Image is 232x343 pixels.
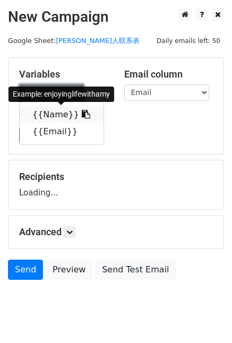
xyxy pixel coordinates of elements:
[8,260,43,280] a: Send
[56,37,140,45] a: [PERSON_NAME]人联系表
[46,260,92,280] a: Preview
[19,171,213,199] div: Loading...
[153,35,224,47] span: Daily emails left: 50
[8,37,140,45] small: Google Sheet:
[19,226,213,238] h5: Advanced
[20,123,104,140] a: {{Email}}
[19,68,108,80] h5: Variables
[153,37,224,45] a: Daily emails left: 50
[8,8,224,26] h2: New Campaign
[19,171,213,183] h5: Recipients
[8,87,114,102] div: Example: enjoyinglifewithamy
[20,106,104,123] a: {{Name}}
[124,68,213,80] h5: Email column
[95,260,176,280] a: Send Test Email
